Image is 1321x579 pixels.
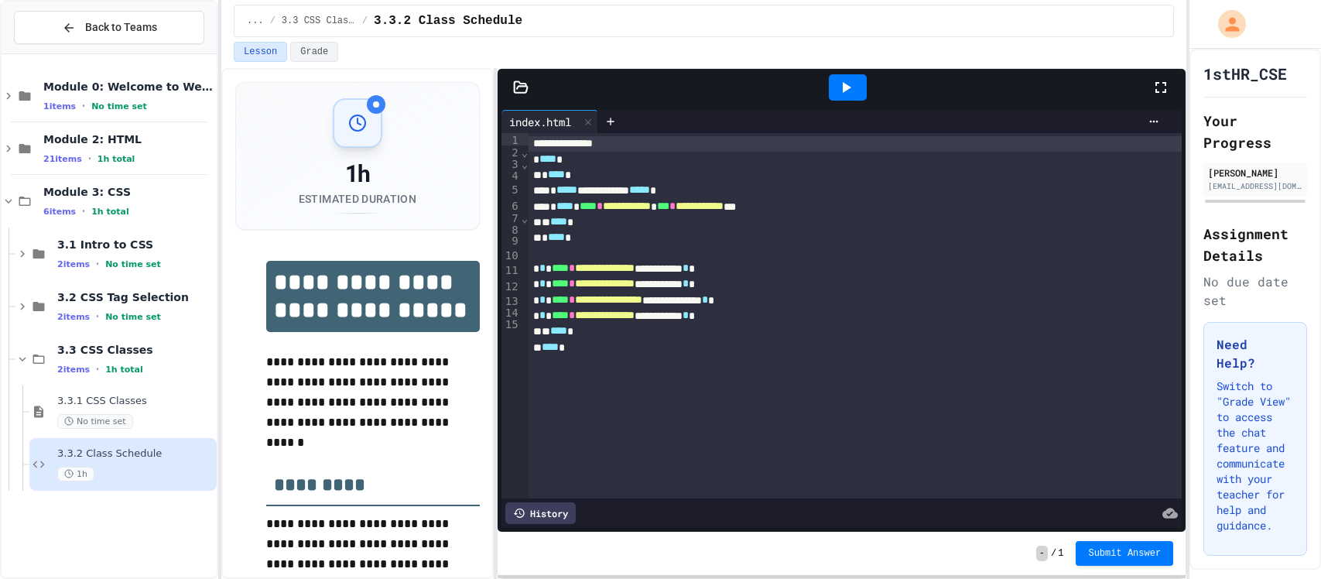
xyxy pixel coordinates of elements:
button: Back to Teams [14,11,204,44]
span: / [362,15,368,27]
div: 13 [501,294,521,306]
span: 3.2 CSS Tag Selection [57,290,214,304]
div: History [505,502,576,524]
span: / [270,15,275,27]
span: Fold line [521,212,529,224]
div: 8 [501,223,521,234]
span: ... [247,15,264,27]
span: • [88,152,91,165]
span: 21 items [43,154,82,164]
span: 6 items [43,207,76,217]
span: - [1036,546,1048,561]
span: 1h total [105,365,143,375]
span: 1 [1058,547,1063,560]
div: 11 [501,263,521,279]
span: Fold line [521,146,529,159]
span: 1 items [43,101,76,111]
span: 3.3.2 Class Schedule [57,447,214,461]
div: 1 [501,133,521,146]
span: 1h total [98,154,135,164]
span: No time set [105,312,161,322]
span: 2 items [57,259,90,269]
p: Switch to "Grade View" to access the chat feature and communicate with your teacher for help and ... [1217,379,1294,533]
div: 12 [501,279,521,294]
span: Submit Answer [1088,547,1161,560]
div: 2 [501,146,521,157]
button: Grade [290,42,338,62]
div: 15 [501,317,521,328]
span: Module 3: CSS [43,185,214,199]
span: No time set [91,101,147,111]
div: [PERSON_NAME] [1208,166,1302,180]
span: • [82,205,85,218]
span: Back to Teams [85,19,157,36]
span: • [82,100,85,112]
div: index.html [501,110,598,133]
span: No time set [105,259,161,269]
span: 3.3.2 Class Schedule [374,12,522,30]
span: Module 0: Welcome to Web Development [43,80,214,94]
div: [EMAIL_ADDRESS][DOMAIN_NAME] [1208,180,1302,192]
span: 3.3 CSS Classes [282,15,356,27]
button: Lesson [234,42,287,62]
span: No time set [57,414,133,429]
div: No due date set [1203,272,1307,310]
span: • [96,363,99,375]
div: 6 [501,199,521,211]
button: Submit Answer [1076,541,1173,566]
span: • [96,258,99,270]
div: 1h [299,160,416,188]
span: 3.1 Intro to CSS [57,238,214,252]
span: 1h total [91,207,129,217]
h3: Need Help? [1217,335,1294,372]
span: 3.3 CSS Classes [57,343,214,357]
span: / [1051,547,1056,560]
div: 3 [501,157,521,169]
span: 3.3.1 CSS Classes [57,395,214,408]
div: 7 [501,211,521,223]
div: 4 [501,169,521,183]
div: 5 [501,183,521,199]
span: Module 2: HTML [43,132,214,146]
div: Estimated Duration [299,191,416,207]
div: My Account [1202,6,1250,42]
div: 14 [501,306,521,317]
span: • [96,310,99,323]
span: Fold line [521,158,529,170]
span: 1h [57,467,94,481]
span: 2 items [57,312,90,322]
div: index.html [501,114,579,130]
h2: Assignment Details [1203,223,1307,266]
h1: 1stHR_CSE [1203,63,1287,84]
div: 9 [501,234,521,248]
h2: Your Progress [1203,110,1307,153]
div: 10 [501,248,521,263]
span: 2 items [57,365,90,375]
